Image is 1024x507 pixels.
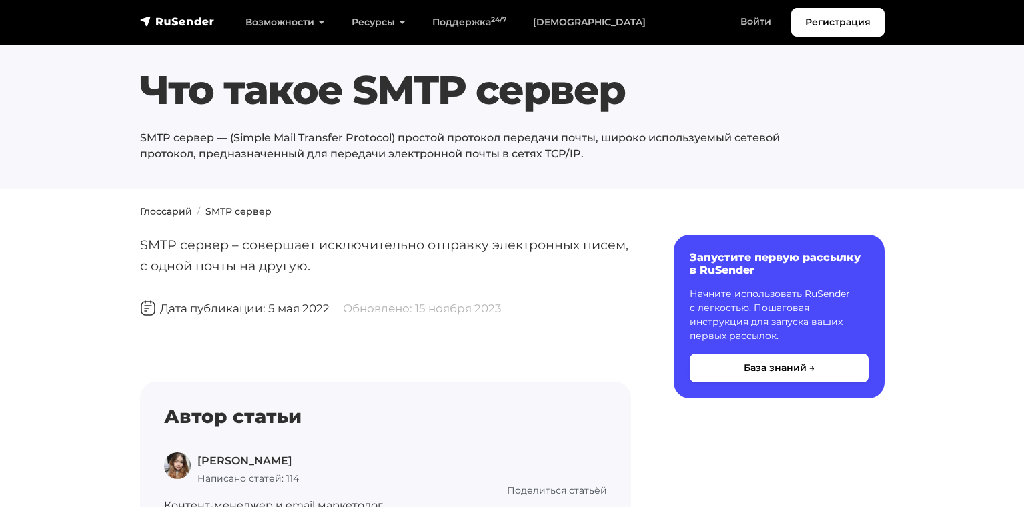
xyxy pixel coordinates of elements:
[164,406,607,428] h4: Автор статьи
[140,300,156,316] img: Дата публикации
[197,472,299,484] span: Написано статей: 114
[140,130,821,162] p: SMTP сервер — (Simple Mail Transfer Protocol) простой протокол передачи почты, широко используемы...
[791,8,885,37] a: Регистрация
[140,66,821,114] h1: Что такое SMTP сервер
[232,9,338,36] a: Возможности
[197,452,299,470] p: [PERSON_NAME]
[419,9,520,36] a: Поддержка24/7
[432,483,607,498] p: Поделиться статьёй
[520,9,659,36] a: [DEMOGRAPHIC_DATA]
[690,287,869,343] p: Начните использовать RuSender с легкостью. Пошаговая инструкция для запуска ваших первых рассылок.
[140,15,215,28] img: RuSender
[690,251,869,276] h6: Запустите первую рассылку в RuSender
[674,235,885,398] a: Запустите первую рассылку в RuSender Начните использовать RuSender с легкостью. Пошаговая инструк...
[727,8,785,35] a: Войти
[690,354,869,382] button: База знаний →
[343,302,501,315] span: Обновлено: 15 ноября 2023
[338,9,419,36] a: Ресурсы
[132,205,893,219] nav: breadcrumb
[140,302,330,315] span: Дата публикации: 5 мая 2022
[140,235,631,276] p: SMTP сервер – совершает исключительно отправку электронных писем, с одной почты на другую.
[491,15,506,24] sup: 24/7
[140,205,192,217] a: Глоссарий
[192,205,272,219] li: SMTP сервер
